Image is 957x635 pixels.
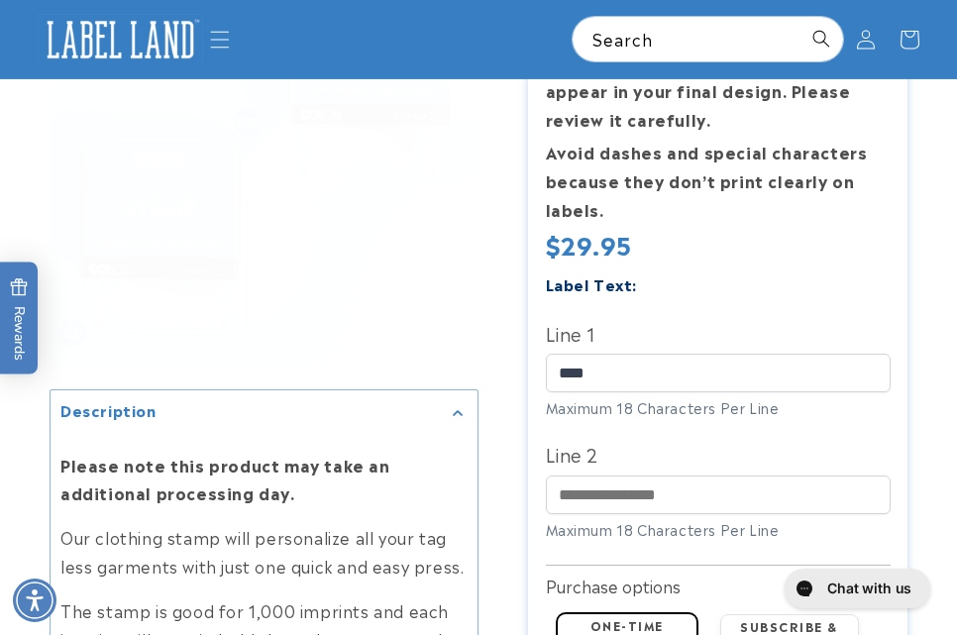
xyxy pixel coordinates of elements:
div: Maximum 18 Characters Per Line [546,518,891,539]
label: Line 2 [546,438,891,470]
div: Maximum 18 Characters Per Line [546,397,891,418]
label: Purchase options [546,573,681,596]
p: Our clothing stamp will personalize all your tag less garments with just one quick and easy press. [60,523,468,581]
div: Accessibility Menu [13,579,56,622]
strong: Please note this product may take an additional processing day. [60,453,390,505]
label: Line 1 [546,317,891,349]
strong: Avoid dashes and special characters because they don’t print clearly on labels. [546,140,868,221]
h2: Description [60,400,157,420]
span: $29.95 [546,226,633,262]
summary: Description [51,390,478,435]
summary: Menu [198,18,242,61]
a: Label Land [30,6,210,72]
iframe: Gorgias live chat messenger [775,562,937,615]
button: Search [799,17,843,60]
img: Label Land [38,14,203,65]
span: Rewards [10,277,29,360]
label: Label Text: [546,272,638,295]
